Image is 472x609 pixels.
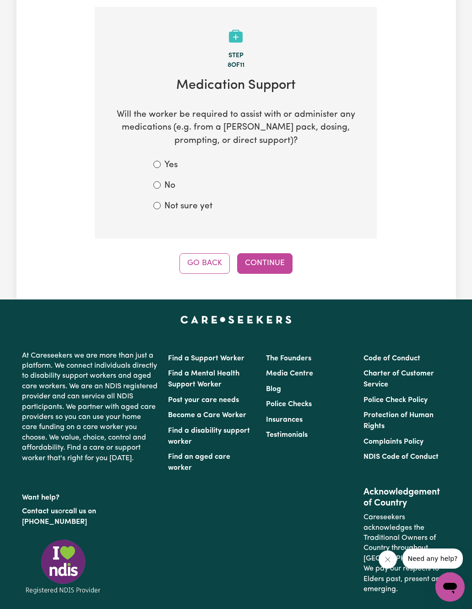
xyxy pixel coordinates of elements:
[168,427,250,446] a: Find a disability support worker
[363,397,428,404] a: Police Check Policy
[179,253,230,273] button: Go Back
[164,159,178,172] label: Yes
[266,416,303,424] a: Insurances
[168,370,239,388] a: Find a Mental Health Support Worker
[109,60,362,71] div: 8 of 11
[266,370,313,377] a: Media Centre
[168,453,230,472] a: Find an aged care worker
[180,316,292,323] a: Careseekers home page
[22,508,96,525] a: call us on [PHONE_NUMBER]
[266,431,308,439] a: Testimonials
[266,355,311,362] a: The Founders
[22,489,157,503] p: Want help?
[363,412,434,430] a: Protection of Human Rights
[22,503,157,531] p: or
[109,109,362,148] p: Will the worker be required to assist with or administer any medications (e.g. from a [PERSON_NAM...
[401,549,465,569] iframe: Message from company
[363,509,450,598] p: Careseekers acknowledges the Traditional Owners of Country throughout [GEOGRAPHIC_DATA]. We pay o...
[22,347,157,467] p: At Careseekers we are more than just a platform. We connect individuals directly to disability su...
[363,370,434,388] a: Charter of Customer Service
[164,179,175,193] label: No
[379,550,397,569] iframe: Close message
[168,397,239,404] a: Post your care needs
[168,412,246,419] a: Become a Care Worker
[168,355,244,362] a: Find a Support Worker
[363,438,423,446] a: Complaints Policy
[435,572,465,602] iframe: Button to launch messaging window
[22,538,104,595] img: Registered NDIS provider
[237,253,293,273] button: Continue
[266,386,281,393] a: Blog
[22,508,58,515] a: Contact us
[109,78,362,94] h2: Medication Support
[164,200,212,213] label: Not sure yet
[109,51,362,61] div: Step
[266,401,312,408] a: Police Checks
[363,487,450,509] h2: Acknowledgement of Country
[363,355,420,362] a: Code of Conduct
[363,453,439,461] a: NDIS Code of Conduct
